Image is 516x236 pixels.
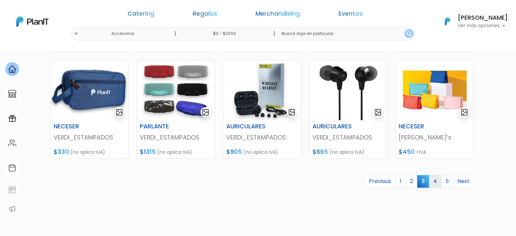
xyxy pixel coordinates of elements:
p: VERDI_ESTAMPADOS [54,133,126,142]
p: VERDI_ESTAMPADOS [226,133,298,142]
span: $1315 [140,148,156,156]
button: PlanIt Logo [PERSON_NAME] Ver más opciones [436,13,508,30]
a: gallery-light AURICULARES VERDI_ESTAMPADOS $665 (no aplica IVA) [309,60,387,159]
span: $665 [312,148,328,156]
h6: AURICULARES [308,123,362,130]
span: +IVA [416,149,426,156]
img: gallery-light [460,108,468,116]
span: (no aplica IVA) [157,149,192,156]
a: 4 [429,175,441,188]
a: Next [453,175,474,188]
span: (no aplica IVA) [70,149,105,156]
p: VERDI_ESTAMPADOS [140,133,212,142]
img: feedback-78b5a0c8f98aac82b08bfc38622c3050aee476f2c9584af64705fc4e61158814.svg [8,186,16,194]
img: thumb_Captura_de_pantalla_2025-03-13_160043.png [51,60,128,120]
span: $905 [226,148,242,156]
img: thumb_2000___2000-Photoroom_-_2024-09-26T150532.072.jpg [137,60,214,120]
a: gallery-light PARLANTE VERDI_ESTAMPADOS $1315 (no aplica IVA) [137,60,215,159]
img: calendar-87d922413cdce8b2cf7b7f5f62616a5cf9e4887200fb71536465627b3292af00.svg [8,164,16,172]
p: | [174,30,176,38]
img: close-6986928ebcb1d6c9903e3b54e860dbc4d054630f23adef3a32610726dff6a82b.svg [74,32,78,36]
span: (no aplica IVA) [243,149,278,156]
p: Ver más opciones [458,23,508,28]
img: partners-52edf745621dab592f3b2c58e3bca9d71375a7ef29c3b500c9f145b62cc070d4.svg [8,205,16,213]
a: gallery-light NECESER [PERSON_NAME]’s $450 +IVA [396,60,474,159]
a: gallery-light NECESER VERDI_ESTAMPADOS $330 (no aplica IVA) [51,60,129,159]
img: home-e721727adea9d79c4d83392d1f703f7f8bce08238fde08b1acbfd93340b81755.svg [8,65,16,73]
img: marketplace-4ceaa7011d94191e9ded77b95e3339b90024bf715f7c57f8cf31f2d8c509eaba.svg [8,90,16,98]
a: Catering [128,11,154,19]
img: thumb_2000___2000-Photoroom_-_2024-09-26T151445.129.jpg [224,60,301,120]
h6: NECESER [50,123,103,130]
p: [PERSON_NAME]’s [399,133,471,142]
img: people-662611757002400ad9ed0e3c099ab2801c6687ba6c219adb57efc949bc21e19d.svg [8,139,16,147]
span: $450 [399,148,415,156]
img: thumb_2000___2000-Photoroom_-_2024-09-26T152218.171.jpg [310,60,387,120]
img: search_button-432b6d5273f82d61273b3651a40e1bd1b912527efae98b1b7a1b2c0702e16a8d.svg [406,31,412,36]
span: (no aplica IVA) [329,149,364,156]
img: thumb_Captura_de_pantalla_2024-10-02_102327.png [396,60,473,120]
a: Regalos [193,11,217,19]
h6: [PERSON_NAME] [458,15,508,21]
a: 1 [395,175,406,188]
img: PlanIt Logo [16,16,49,27]
img: campaigns-02234683943229c281be62815700db0a1741e53638e28bf9629b52c665b00959.svg [8,114,16,123]
a: Merchandising [255,11,300,19]
a: 2 [405,175,417,188]
a: Previous [364,175,396,188]
a: gallery-light AURICULARES VERDI_ESTAMPADOS $905 (no aplica IVA) [223,60,301,159]
span: $330 [54,148,69,156]
h6: AURICULARES [222,123,276,130]
img: gallery-light [202,108,209,116]
p: VERDI_ESTAMPADOS [312,133,384,142]
input: Buscá algo en particular.. [276,27,415,40]
h6: NECESER [395,123,448,130]
div: ¿Necesitás ayuda? [35,6,98,20]
p: | [273,30,275,38]
span: 3 [417,175,429,187]
a: 5 [441,175,453,188]
a: Eventos [338,11,362,19]
img: PlanIt Logo [440,14,455,29]
img: gallery-light [374,108,382,116]
h6: PARLANTE [136,123,189,130]
img: gallery-light [288,108,296,116]
img: gallery-light [115,108,123,116]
